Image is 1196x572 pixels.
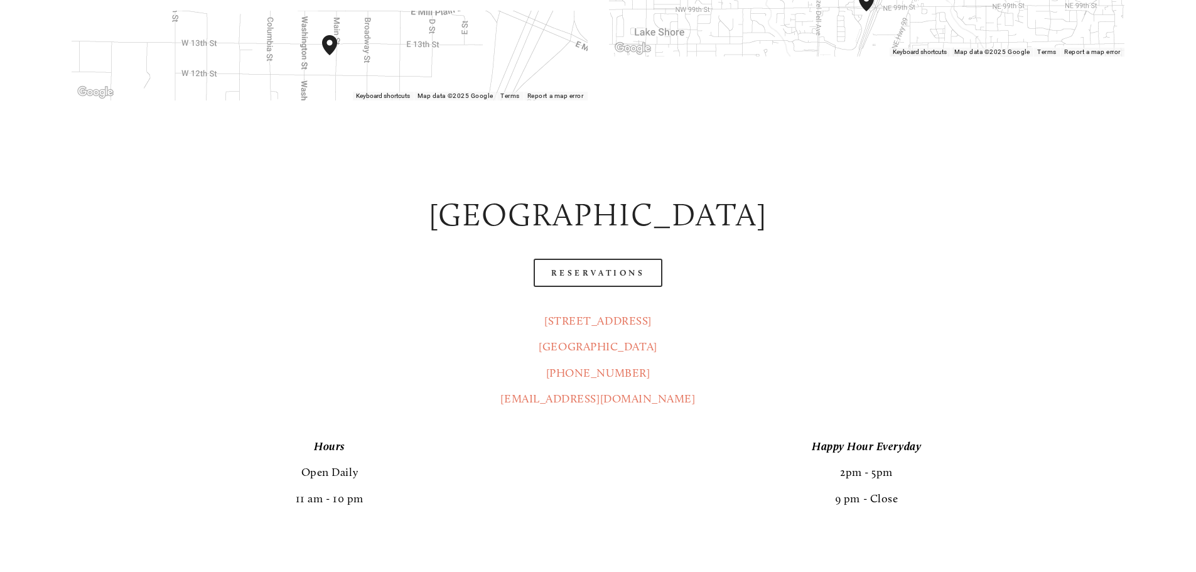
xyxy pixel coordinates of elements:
[609,434,1124,512] p: 2pm - 5pm 9 pm - Close
[314,440,345,453] em: Hours
[534,259,663,287] a: Reservations
[72,193,1124,237] h2: [GEOGRAPHIC_DATA]
[812,440,921,453] em: Happy Hour Everyday
[500,392,695,406] a: [EMAIL_ADDRESS][DOMAIN_NAME]
[539,314,657,353] a: [STREET_ADDRESS][GEOGRAPHIC_DATA]
[72,434,587,512] p: Open Daily 11 am - 10 pm
[546,366,650,380] a: [PHONE_NUMBER]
